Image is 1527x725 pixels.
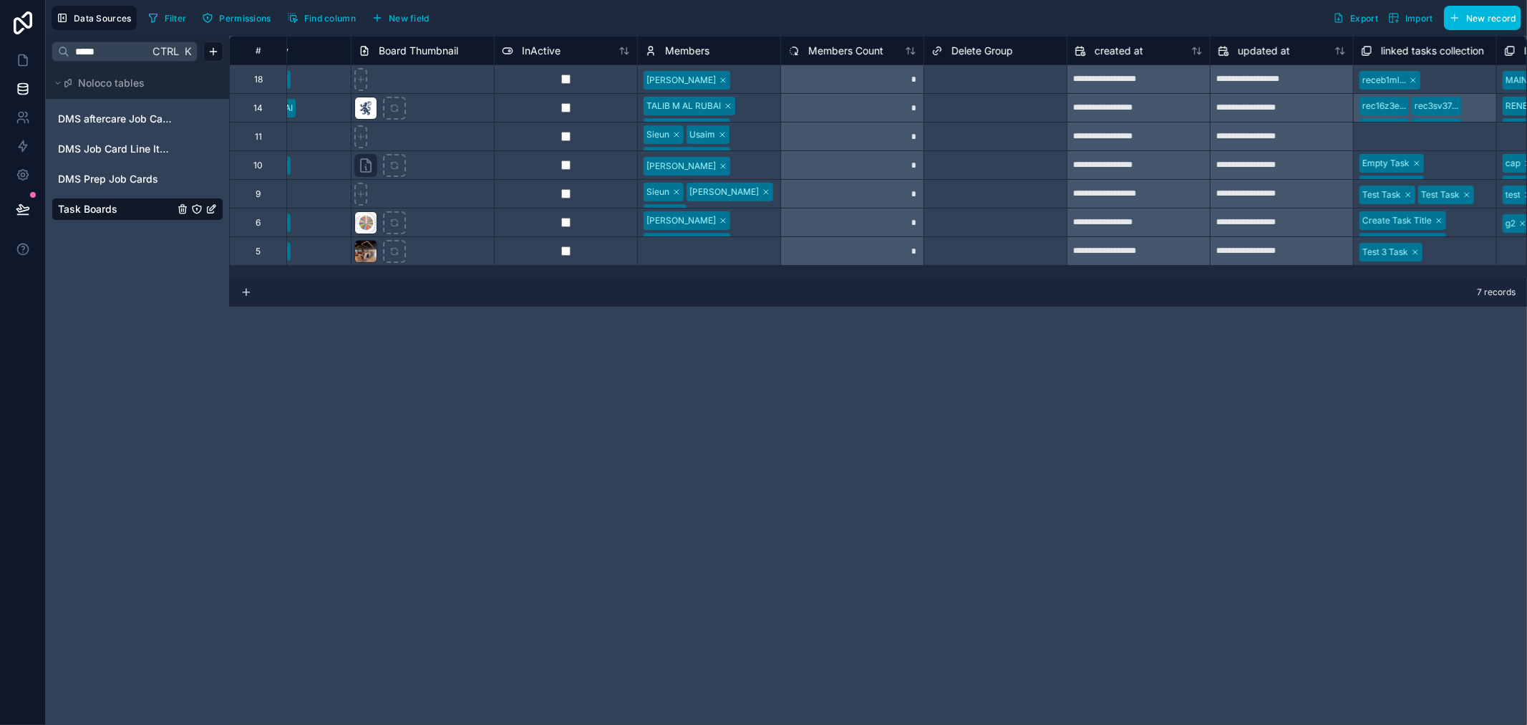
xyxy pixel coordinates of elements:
a: New record [1438,6,1521,30]
div: Task Boards [52,198,223,221]
div: Test Task [1421,188,1460,201]
button: Import [1383,6,1438,30]
div: test [1506,188,1521,201]
div: Test 3 Task [1362,246,1408,259]
button: New field [367,7,435,29]
div: Create Task Title [1362,236,1432,249]
a: Task Boards [58,202,174,216]
span: K [183,47,193,57]
span: Noloco tables [78,76,145,90]
span: created at [1095,44,1143,58]
span: Find column [304,13,356,24]
span: Delete Group [951,44,1013,58]
div: cap [1506,157,1521,170]
span: Board Thumbnail [379,44,458,58]
span: linked tasks collection [1381,44,1484,58]
div: DMS Prep Job Cards [52,168,223,191]
span: Data Sources [74,13,132,24]
span: DMS Prep Job Cards [58,172,158,186]
div: [PERSON_NAME] [646,74,716,87]
div: [PERSON_NAME] [646,236,716,249]
button: Data Sources [52,6,137,30]
div: 18 [254,74,263,85]
div: g2 [1506,217,1516,230]
span: Import [1405,13,1433,24]
button: Permissions [197,7,276,29]
button: Find column [282,7,361,29]
div: 9 [256,188,261,200]
span: 7 records [1477,287,1516,298]
div: Usaim [646,207,672,220]
div: Usaim [689,128,715,141]
a: DMS Prep Job Cards [58,172,174,186]
div: [PERSON_NAME] [689,186,759,198]
button: Noloco tables [52,73,215,93]
div: [PERSON_NAME] [646,121,716,134]
div: [PERSON_NAME] [646,150,716,163]
span: Members Count [808,44,883,58]
span: New field [389,13,430,24]
button: Filter [142,7,192,29]
div: [PERSON_NAME] [646,214,716,227]
div: Empty Task [1362,157,1410,170]
button: New record [1444,6,1521,30]
div: Test Task [1362,188,1401,201]
div: Empty Task [1362,178,1410,191]
div: DMS aftercare Job Cards [52,107,223,130]
span: Export [1350,13,1378,24]
span: Task Boards [58,202,117,216]
span: New record [1466,13,1516,24]
div: receb1ml... [1362,74,1406,87]
div: 6 [256,217,261,229]
a: DMS aftercare Job Cards [58,112,174,126]
div: 10 [253,160,263,171]
div: 11 [255,131,262,143]
a: DMS Job Card Line Items [58,142,174,156]
span: InActive [522,44,561,58]
div: [PERSON_NAME] [646,160,716,173]
div: Sieun [646,186,669,198]
div: 5 [256,246,261,257]
span: Ctrl [151,42,180,60]
span: Filter [165,13,187,24]
div: TALIB M AL RUBAI [646,100,721,112]
div: # [241,45,276,56]
span: updated at [1238,44,1290,58]
span: Members [665,44,709,58]
span: Permissions [219,13,271,24]
div: Sieun [646,128,669,141]
div: 14 [253,102,263,114]
div: Create Task Title [1362,214,1432,227]
div: DMS Job Card Line Items [52,138,223,160]
button: Export [1328,6,1383,30]
a: Permissions [197,7,281,29]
